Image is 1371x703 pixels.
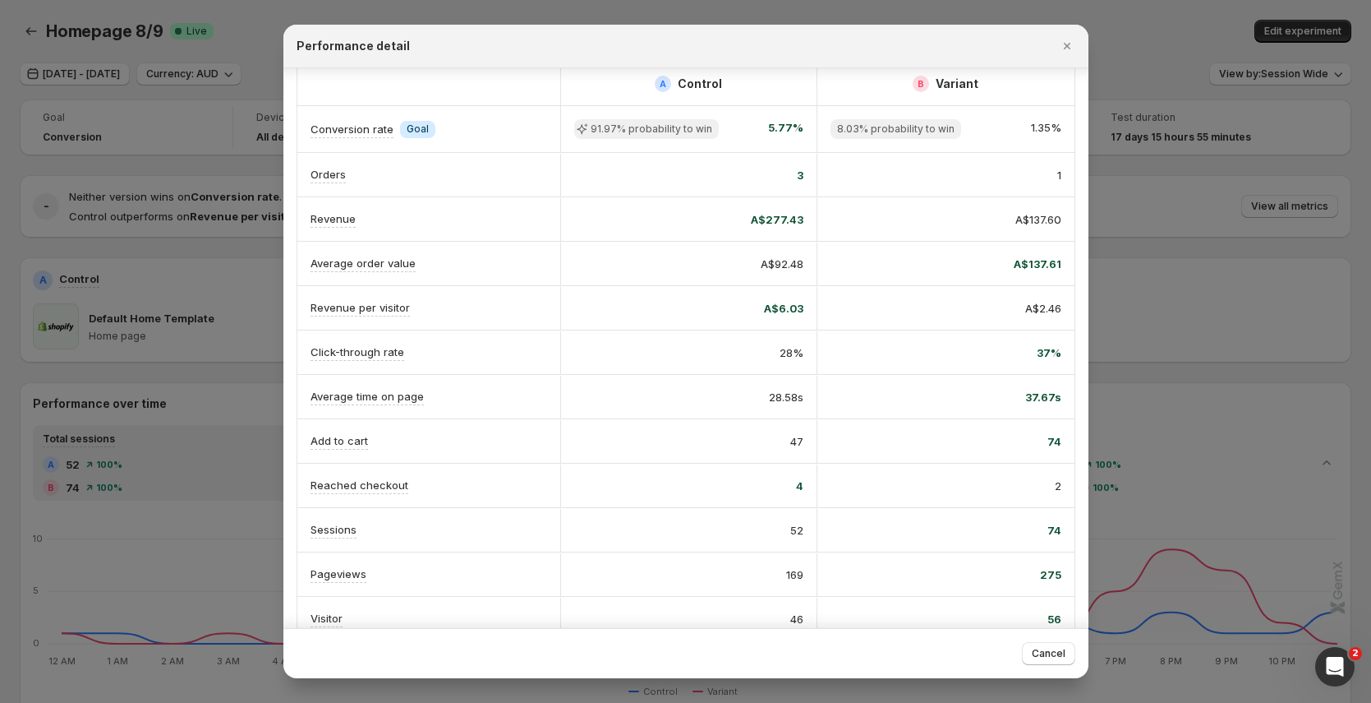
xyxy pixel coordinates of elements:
[311,477,408,493] p: Reached checkout
[1037,345,1061,361] span: 37%
[1031,119,1061,139] span: 1.35%
[1025,300,1061,317] span: A$2.46
[1047,611,1061,627] span: 56
[768,119,803,139] span: 5.77%
[797,167,803,183] span: 3
[311,610,343,627] p: Visitor
[1047,433,1061,450] span: 74
[1025,389,1061,405] span: 37.67s
[761,256,803,272] span: A$92.48
[790,433,803,450] span: 47
[660,79,666,89] h2: A
[790,522,803,539] span: 52
[297,38,410,54] h2: Performance detail
[311,255,416,271] p: Average order value
[311,388,424,405] p: Average time on page
[769,389,803,405] span: 28.58s
[311,432,368,449] p: Add to cart
[1014,256,1061,272] span: A$137.61
[764,300,803,317] span: A$6.03
[591,123,712,136] span: 91.97% probability to win
[751,211,803,228] span: A$277.43
[1022,642,1075,665] button: Cancel
[1015,211,1061,228] span: A$137.60
[678,76,722,92] h2: Control
[837,123,955,136] span: 8.03% probability to win
[311,121,393,137] p: Conversion rate
[1057,167,1061,183] span: 1
[918,79,924,89] h2: B
[1032,647,1065,660] span: Cancel
[1047,522,1061,539] span: 74
[311,566,366,582] p: Pageviews
[1056,35,1079,58] button: Close
[1315,647,1355,687] iframe: Intercom live chat
[780,345,803,361] span: 28%
[796,478,803,494] span: 4
[311,166,346,183] p: Orders
[1055,478,1061,494] span: 2
[1349,647,1362,660] span: 2
[311,299,410,316] p: Revenue per visitor
[790,611,803,627] span: 46
[936,76,978,92] h2: Variant
[311,344,404,360] p: Click-through rate
[311,521,357,538] p: Sessions
[407,123,429,136] span: Goal
[311,210,356,227] p: Revenue
[786,567,803,583] span: 169
[1040,567,1061,583] span: 275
